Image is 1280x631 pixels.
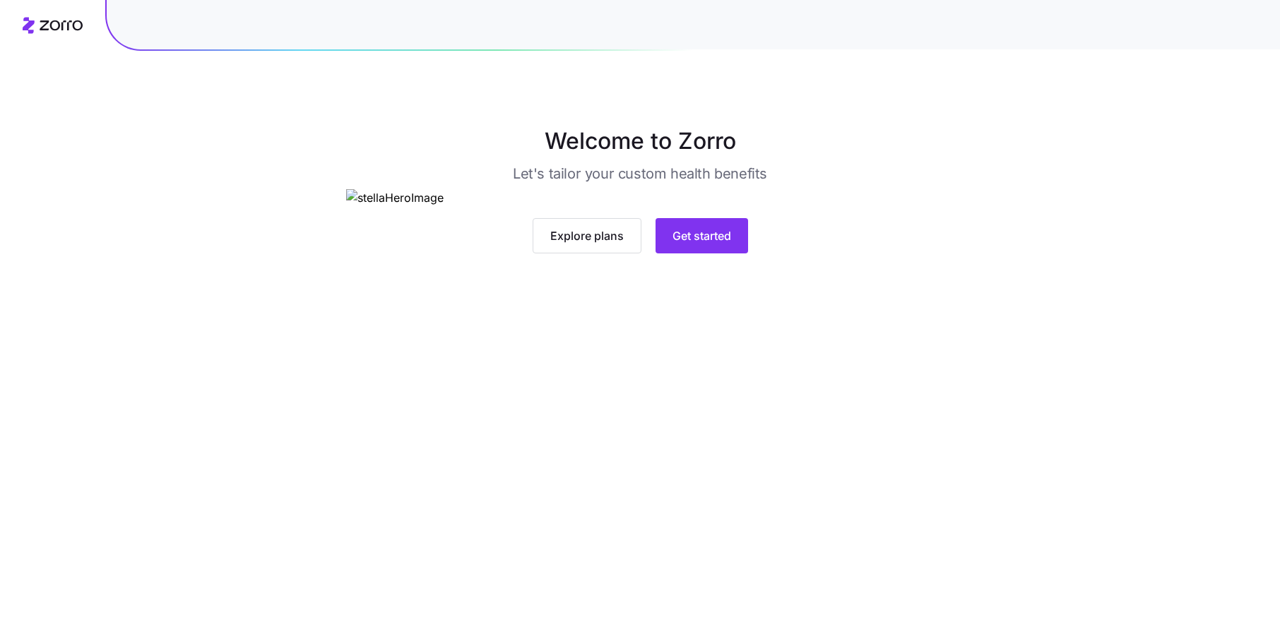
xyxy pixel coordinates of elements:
[290,124,990,158] h1: Welcome to Zorro
[550,227,624,244] span: Explore plans
[513,164,767,184] h3: Let's tailor your custom health benefits
[346,189,935,207] img: stellaHeroImage
[672,227,731,244] span: Get started
[533,218,641,253] button: Explore plans
[656,218,748,253] button: Get started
